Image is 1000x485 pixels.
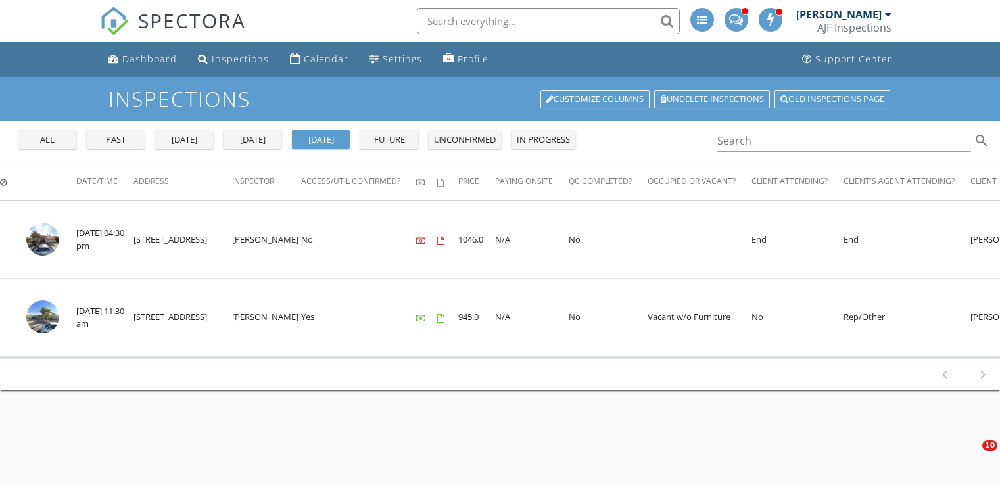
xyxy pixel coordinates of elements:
[569,163,648,200] th: QC COMPLETED?: Not sorted.
[648,163,751,200] th: OCCUPIED or VACANT?: Not sorted.
[970,175,997,187] span: Client
[297,133,345,147] div: [DATE]
[495,279,569,357] td: N/A
[76,200,133,279] td: [DATE] 04:30 pm
[569,175,632,187] span: QC COMPLETED?
[24,133,71,147] div: all
[434,133,496,147] div: unconfirmed
[796,8,882,21] div: [PERSON_NAME]
[301,163,416,200] th: ACCESS/UTIL CONFIRMED?: Not sorted.
[751,175,828,187] span: CLIENT ATTENDING?
[100,18,246,45] a: SPECTORA
[569,200,648,279] td: No
[92,133,139,147] div: past
[774,90,890,108] a: Old inspections page
[360,130,418,149] button: future
[654,90,770,108] a: Undelete inspections
[648,279,751,357] td: Vacant w/o Furniture
[133,279,232,357] td: [STREET_ADDRESS]
[751,200,844,279] td: End
[87,130,145,149] button: past
[512,130,575,149] button: in progress
[76,175,118,187] span: Date/Time
[815,53,892,65] div: Support Center
[383,53,422,65] div: Settings
[138,7,246,34] span: SPECTORA
[974,133,989,149] i: search
[751,163,844,200] th: CLIENT ATTENDING?: Not sorted.
[458,175,479,187] span: Price
[301,175,400,187] span: ACCESS/UTIL CONFIRMED?
[569,279,648,357] td: No
[648,175,736,187] span: OCCUPIED or VACANT?
[133,163,232,200] th: Address: Not sorted.
[438,47,494,72] a: Profile
[364,47,427,72] a: Settings
[285,47,354,72] a: Calendar
[844,163,970,200] th: CLIENT'S AGENT ATTENDING?: Not sorted.
[437,163,458,200] th: Agreements signed: Not sorted.
[26,300,59,333] img: streetview
[232,175,274,187] span: Inspector
[844,279,970,357] td: Rep/Other
[133,200,232,279] td: [STREET_ADDRESS]
[458,163,495,200] th: Price: Not sorted.
[495,163,569,200] th: PAYING ONSITE: Not sorted.
[212,53,269,65] div: Inspections
[224,130,281,149] button: [DATE]
[100,7,129,35] img: The Best Home Inspection Software - Spectora
[844,175,955,187] span: CLIENT'S AGENT ATTENDING?
[193,47,274,72] a: Inspections
[292,130,350,149] button: [DATE]
[160,133,208,147] div: [DATE]
[495,175,553,187] span: PAYING ONSITE
[517,133,570,147] div: in progress
[458,200,495,279] td: 1046.0
[76,279,133,357] td: [DATE] 11:30 am
[304,53,348,65] div: Calendar
[751,279,844,357] td: No
[797,47,897,72] a: Support Center
[133,175,169,187] span: Address
[458,53,488,65] div: Profile
[122,53,177,65] div: Dashboard
[229,133,276,147] div: [DATE]
[458,279,495,357] td: 945.0
[26,223,59,256] img: streetview
[495,200,569,279] td: N/A
[232,279,301,357] td: [PERSON_NAME]
[817,21,892,34] div: AJF Inspections
[301,279,416,357] td: Yes
[103,47,182,72] a: Dashboard
[429,130,501,149] button: unconfirmed
[982,440,997,451] span: 10
[540,90,650,108] a: Customize Columns
[717,130,972,152] input: Search
[155,130,213,149] button: [DATE]
[18,130,76,149] button: all
[416,163,437,200] th: Paid: Not sorted.
[108,87,892,110] h1: Inspections
[844,200,970,279] td: End
[76,163,133,200] th: Date/Time: Not sorted.
[21,163,76,200] th: : Not sorted.
[366,133,413,147] div: future
[417,8,680,34] input: Search everything...
[232,200,301,279] td: [PERSON_NAME]
[232,163,301,200] th: Inspector: Not sorted.
[301,200,416,279] td: No
[955,440,987,472] iframe: Intercom live chat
